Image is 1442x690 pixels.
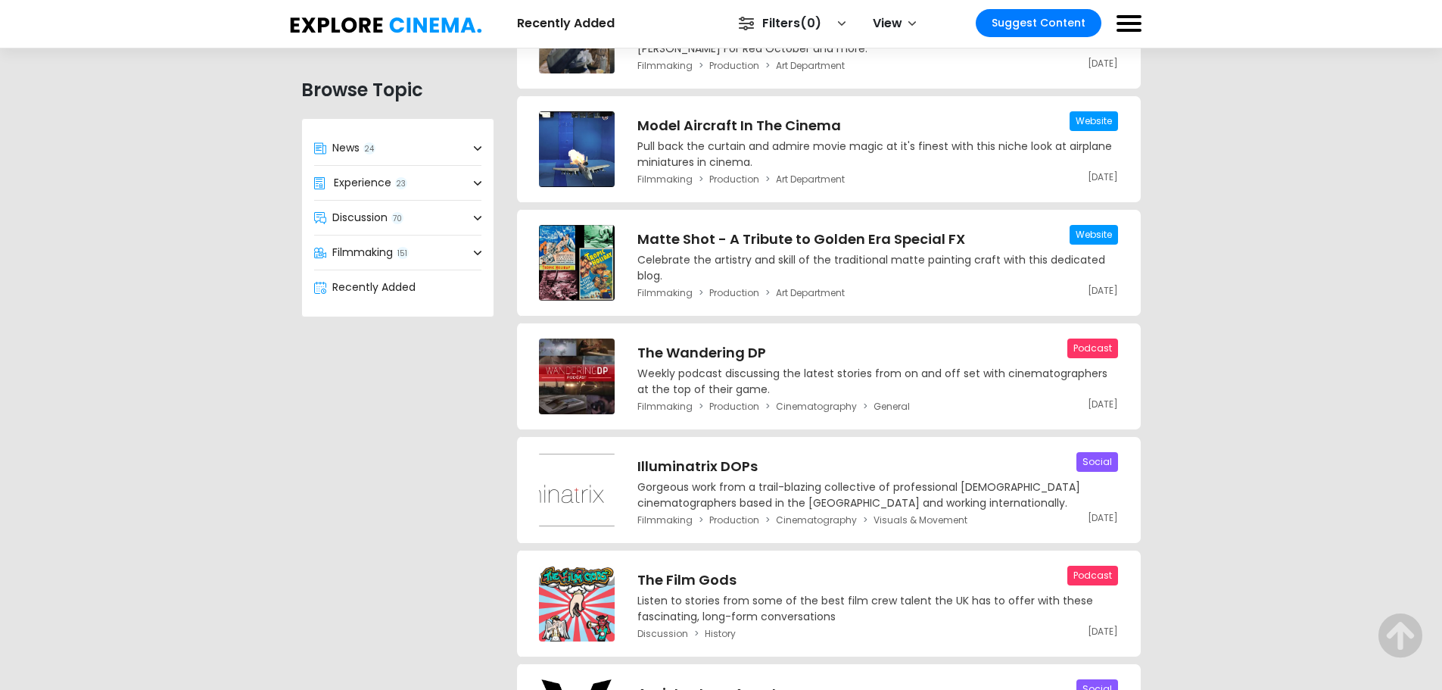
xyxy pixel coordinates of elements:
[637,452,1118,511] a: Illuminatrix DOPsGorgeous work from a trail-blazing collective of professional [DEMOGRAPHIC_DATA]...
[637,111,1118,170] a: Model Aircraft In The CinemaPull back the curtain and admire movie magic at it's finest with this...
[637,342,1118,363] h3: The Wandering DP
[874,514,967,526] a: Visuals & Movement
[301,79,494,107] h2: Browse Topic
[855,9,926,38] a: View
[776,401,857,412] a: Cinematography
[539,452,615,528] img: Illuminatrix DOPs
[637,514,1118,526] div: breadcrumb
[705,628,736,639] a: History
[637,628,688,639] a: Discussion
[776,173,845,185] a: Art Department
[776,60,845,71] a: Art Department
[637,339,1118,398] a: The Wandering DPWeekly podcast discussing the latest stories from on and off set with cinematogra...
[800,14,821,32] span: 0
[709,60,759,71] a: Production
[637,60,1118,71] div: breadcrumb
[539,339,615,414] img: The Wandering DP
[637,287,693,298] a: Filmmaking
[391,212,403,224] span: 70
[302,131,494,165] a: News24
[302,236,494,270] a: Filmmaking151
[776,514,857,526] a: Cinematography
[539,111,615,187] img: Model Aircraft In The Cinema
[517,14,615,33] h2: Recently Added
[637,566,1118,625] a: The Film GodsListen to stories from some of the best film crew talent the UK has to offer with th...
[637,60,693,71] a: Filmmaking
[637,139,1118,170] p: Pull back the curtain and admire movie magic at it's finest with this niche look at airplane mini...
[637,229,1118,249] h3: Matte Shot - A Tribute to Golden Era Special FX
[709,401,759,412] a: Production
[637,456,1118,476] h3: Illuminatrix DOPs
[637,173,693,185] a: Filmmaking
[395,177,407,189] span: 23
[637,173,1118,185] div: breadcrumb
[302,166,494,200] a: Experience23
[874,401,910,412] a: General
[539,225,615,301] img: Matte Shot - A Tribute to Golden Era Special FX
[709,514,759,526] a: Production
[637,366,1118,398] p: Weekly podcast discussing the latest stories from on and off set with cinematographers at the top...
[776,287,845,298] a: Art Department
[976,9,1101,37] a: Suggest Content
[302,201,494,235] a: Discussion70
[637,252,1118,284] p: Celebrate the artistry and skill of the traditional matte painting craft with this dedicated blog.
[637,479,1118,511] p: Gorgeous work from a trail-blazing collective of professional [DEMOGRAPHIC_DATA] cinematographers...
[709,173,759,185] a: Production
[363,142,375,155] span: 24
[539,566,615,642] img: The Film Gods
[290,17,482,33] img: Explore Cinema.
[302,270,494,304] a: Recently Added
[637,514,693,526] a: Filmmaking
[637,225,1118,284] a: Matte Shot - A Tribute to Golden Era Special FXCelebrate the artistry and skill of the traditiona...
[637,593,1118,625] p: Listen to stories from some of the best film crew talent the UK has to offer with these fascinati...
[637,287,1118,298] div: breadcrumb
[637,401,1118,412] div: breadcrumb
[397,247,409,259] span: 151
[637,115,1118,136] h3: Model Aircraft In The Cinema
[729,9,855,38] a: Filters0
[637,628,1118,639] div: breadcrumb
[637,570,1118,590] h3: The Film Gods
[709,287,759,298] a: Production
[637,401,693,412] a: Filmmaking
